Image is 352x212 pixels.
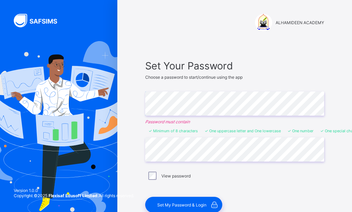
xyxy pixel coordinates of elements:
img: ALHAMIDEEN ACADEMY [255,14,272,31]
em: Password must contain [145,119,324,124]
span: Set Your Password [145,60,324,72]
strong: Flexisaf Edusoft Limited. [49,193,99,198]
span: Version 1.0.0 [14,188,134,193]
li: One number [288,128,313,133]
li: Minimum of 8 characters [149,128,198,133]
li: One uppercase letter and One lowercase [205,128,281,133]
span: ALHAMIDEEN ACADEMY [276,20,324,25]
span: Choose a password to start/continue using the app [145,75,243,80]
span: Copyright © 2025 All rights reserved. [14,193,134,198]
label: View password [161,173,191,179]
img: SAFSIMS Logo [14,14,65,27]
span: Set My Password & Login [157,202,206,208]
